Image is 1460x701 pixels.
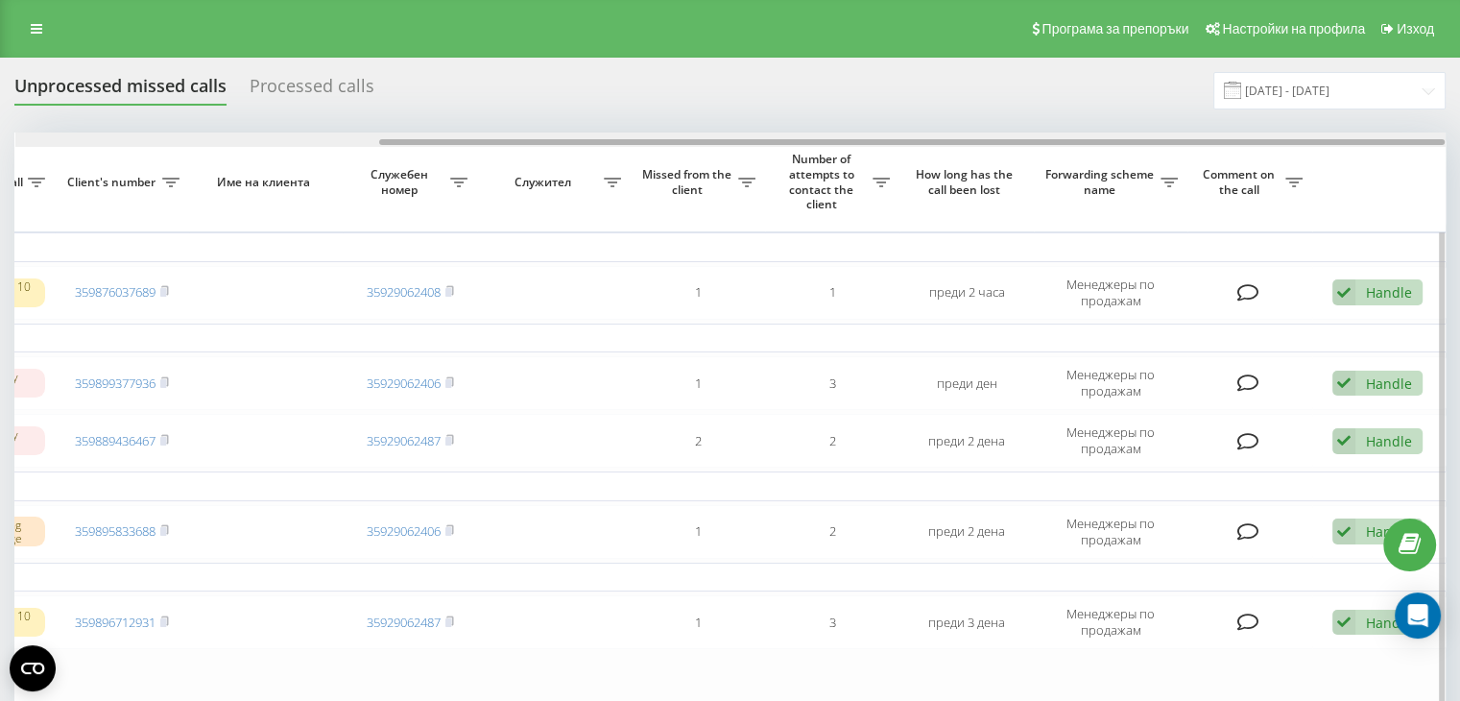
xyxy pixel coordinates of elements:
a: 35929062487 [367,432,441,449]
td: 1 [631,595,765,649]
span: Client's number [64,175,162,190]
a: 359876037689 [75,283,156,301]
td: 2 [765,505,899,559]
span: Изход [1397,21,1434,36]
span: Missed from the client [640,167,738,197]
span: Име на клиента [205,175,326,190]
div: Handle [1366,614,1412,632]
td: Менеджеры по продажам [1034,505,1187,559]
td: 1 [631,505,765,559]
div: Handle [1366,522,1412,541]
td: 1 [765,266,899,320]
td: 2 [765,414,899,468]
div: Handle [1366,283,1412,302]
button: Open CMP widget [10,645,56,691]
span: Служебен номер [352,167,450,197]
div: Open Intercom Messenger [1395,592,1441,639]
a: 35929062406 [367,375,441,392]
td: Менеджеры по продажам [1034,414,1187,468]
td: преди 3 дена [899,595,1034,649]
td: 1 [631,266,765,320]
span: Настройки на профила [1222,21,1365,36]
span: Comment on the call [1197,167,1285,197]
td: преди 2 часа [899,266,1034,320]
div: Unprocessed missed calls [14,76,227,106]
td: преди ден [899,356,1034,410]
a: 359896712931 [75,614,156,631]
td: 2 [631,414,765,468]
span: How long has the call been lost [915,167,1018,197]
span: Forwarding scheme name [1043,167,1161,197]
span: Програма за препоръки [1041,21,1188,36]
td: преди 2 дена [899,414,1034,468]
td: Менеджеры по продажам [1034,266,1187,320]
a: 35929062487 [367,614,441,631]
a: 359899377936 [75,375,156,392]
td: 3 [765,595,899,649]
td: 1 [631,356,765,410]
td: Менеджеры по продажам [1034,595,1187,649]
span: Number of attempts to contact the client [775,152,873,211]
a: 35929062406 [367,522,441,540]
div: Processed calls [250,76,374,106]
div: Handle [1366,432,1412,450]
a: 359895833688 [75,522,156,540]
div: Handle [1366,375,1412,393]
td: преди 2 дена [899,505,1034,559]
td: 3 [765,356,899,410]
span: Служител [487,175,604,190]
td: Менеджеры по продажам [1034,356,1187,410]
a: 35929062408 [367,283,441,301]
a: 359889436467 [75,432,156,449]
